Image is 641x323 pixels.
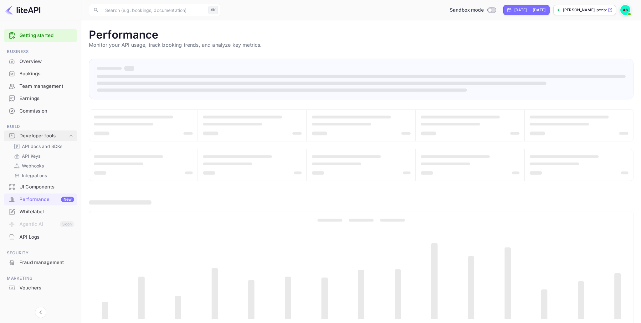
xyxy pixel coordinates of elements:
[620,5,630,15] img: Andreas Stefanis
[4,181,77,193] div: UI Components
[22,162,44,169] p: Webhooks
[4,68,77,79] a: Bookings
[89,41,633,49] p: Monitor your API usage, track booking trends, and analyze key metrics.
[35,307,46,318] button: Collapse navigation
[4,250,77,257] span: Security
[11,171,75,180] div: Integrations
[4,123,77,130] span: Build
[4,56,77,68] div: Overview
[4,80,77,92] a: Team management
[450,7,484,14] span: Sandbox mode
[11,161,75,170] div: Webhooks
[22,153,40,159] p: API Keys
[14,143,72,150] a: API docs and SDKs
[4,181,77,193] a: UI Components
[4,56,77,67] a: Overview
[4,105,77,117] a: Commission
[19,58,74,65] div: Overview
[4,93,77,105] div: Earnings
[19,183,74,191] div: UI Components
[4,231,77,243] div: API Logs
[4,29,77,42] div: Getting started
[4,48,77,55] span: Business
[5,5,40,15] img: LiteAPI logo
[4,105,77,117] div: Commission
[19,70,74,77] div: Bookings
[4,231,77,243] a: API Logs
[4,282,77,294] a: Vouchers
[514,7,546,13] div: [DATE] — [DATE]
[14,153,72,159] a: API Keys
[11,151,75,161] div: API Keys
[11,142,75,151] div: API docs and SDKs
[4,130,77,141] div: Developer tools
[447,7,498,14] div: Switch to Production mode
[4,68,77,80] div: Bookings
[19,108,74,115] div: Commission
[19,95,74,102] div: Earnings
[14,172,72,179] a: Integrations
[61,197,74,202] div: New
[19,234,74,241] div: API Logs
[4,275,77,282] span: Marketing
[19,132,68,140] div: Developer tools
[563,7,607,13] p: [PERSON_NAME]-pczbe...
[22,143,63,150] p: API docs and SDKs
[208,6,218,14] div: ⌘K
[4,206,77,217] a: Whitelabel
[4,206,77,218] div: Whitelabel
[503,5,550,15] div: Click to change the date range period
[19,32,74,39] a: Getting started
[4,282,77,294] div: Vouchers
[101,4,206,16] input: Search (e.g. bookings, documentation)
[19,259,74,266] div: Fraud management
[19,284,74,292] div: Vouchers
[14,162,72,169] a: Webhooks
[89,28,633,41] h1: Performance
[4,93,77,104] a: Earnings
[4,193,77,205] a: PerformanceNew
[19,196,74,203] div: Performance
[22,172,47,179] p: Integrations
[19,208,74,215] div: Whitelabel
[4,257,77,268] a: Fraud management
[19,83,74,90] div: Team management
